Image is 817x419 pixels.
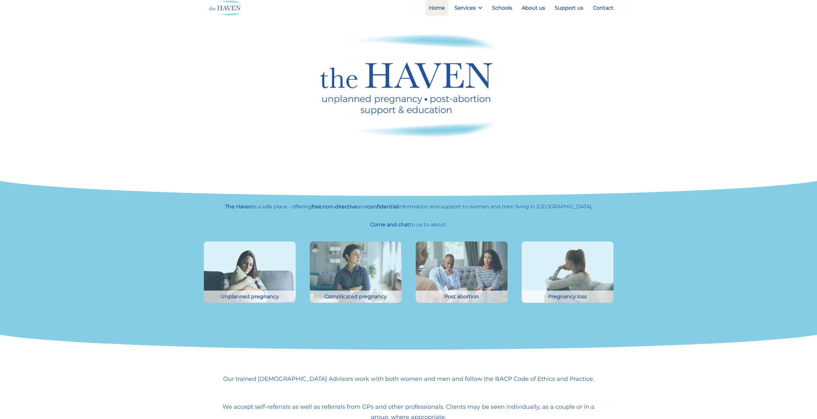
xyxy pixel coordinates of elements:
[522,298,613,304] a: Side view young woman looking away at window sitting on couch at home Pregnancy loss
[310,298,402,304] a: Young woman discussing pregnancy problems with counsellor Complicated pregnancy
[367,204,398,210] strong: confidential
[518,0,548,16] a: About us
[416,291,508,303] div: Post abortion
[416,241,508,303] img: Young couple in crisis trying solve problem during counselling
[204,291,296,303] div: Unplanned pregnancy
[451,0,486,16] a: Services
[204,241,296,303] img: Front view of a sad girl embracing a pillow sitting on a couch
[590,0,617,16] a: Contact
[323,204,357,210] strong: non-directive
[489,0,515,16] a: Schools
[310,291,402,303] div: Complicated pregnancy
[522,241,613,303] img: Side view young woman looking away at window sitting on couch at home
[217,374,601,384] p: Our trained [DEMOGRAPHIC_DATA] Advisors work with both women and men and follow the BACP Code of ...
[310,241,402,303] img: Young woman discussing pregnancy problems with counsellor
[312,204,322,210] strong: free
[416,298,508,304] a: Young couple in crisis trying solve problem during counselling Post abortion
[320,34,497,137] img: Haven logo - unplanned pregnancy, post abortion support and education
[522,291,613,303] div: Pregnancy loss
[225,204,253,210] strong: The Haven
[426,0,448,16] a: Home
[204,298,296,304] a: Front view of a sad girl embracing a pillow sitting on a couch Unplanned pregnancy
[552,0,587,16] a: Support us
[370,222,410,228] strong: Come and chat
